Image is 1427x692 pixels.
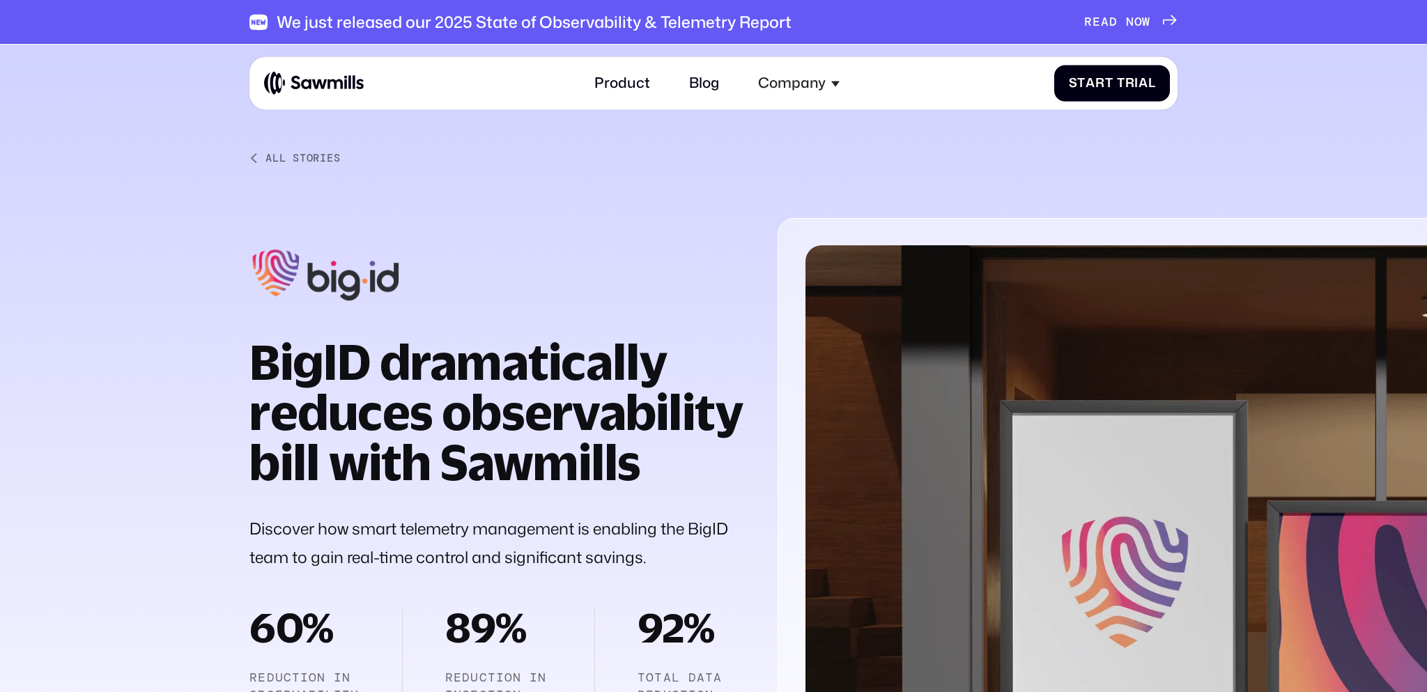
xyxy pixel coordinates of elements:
span: i [1134,76,1139,91]
h2: 89% [445,608,551,648]
div: Company [758,75,826,92]
span: a [1139,76,1148,91]
a: READNOW [1084,15,1177,30]
div: All Stories [265,152,340,164]
span: r [1095,76,1105,91]
strong: BigID dramatically reduces observability bill with Sawmills [249,333,743,490]
span: r [1125,76,1135,91]
span: T [1117,76,1125,91]
span: W [1142,15,1150,30]
span: O [1134,15,1143,30]
span: l [1148,76,1156,91]
p: Discover how smart telemetry management is enabling the BigID team to gain real-time control and ... [249,514,743,572]
div: Company [748,64,851,102]
span: t [1077,76,1086,91]
span: E [1093,15,1101,30]
span: A [1101,15,1109,30]
span: D [1109,15,1118,30]
div: We just released our 2025 State of Observability & Telemetry Report [277,13,792,32]
h2: 60% [249,608,359,648]
span: N [1126,15,1134,30]
span: t [1105,76,1113,91]
a: StartTrial [1054,65,1170,101]
span: a [1086,76,1095,91]
a: Product [583,64,661,102]
h2: 92% [638,608,743,648]
a: Blog [679,64,730,102]
a: All Stories [249,152,1177,164]
span: R [1084,15,1093,30]
span: S [1069,76,1078,91]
